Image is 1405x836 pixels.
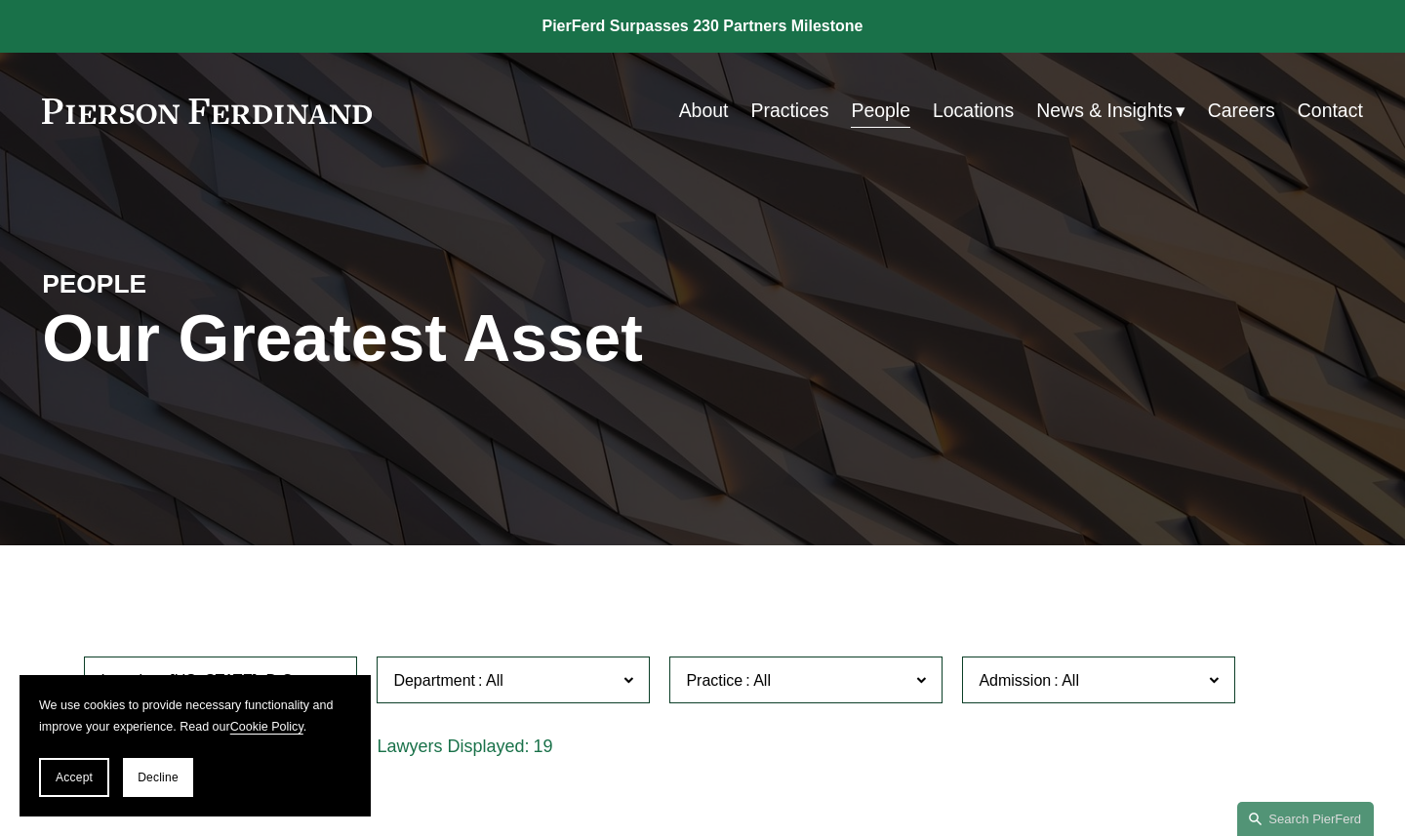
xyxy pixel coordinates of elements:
[56,771,93,784] span: Accept
[851,92,910,130] a: People
[393,672,475,689] span: Department
[20,675,371,816] section: Cookie banner
[42,300,922,377] h1: Our Greatest Asset
[123,758,193,797] button: Decline
[979,672,1051,689] span: Admission
[39,695,351,738] p: We use cookies to provide necessary functionality and improve your experience. Read our .
[1208,92,1275,130] a: Careers
[230,720,303,734] a: Cookie Policy
[1036,94,1172,128] span: News & Insights
[750,92,828,130] a: Practices
[1237,802,1374,836] a: Search this site
[138,771,179,784] span: Decline
[42,268,372,300] h4: PEOPLE
[1298,92,1363,130] a: Contact
[679,92,729,130] a: About
[933,92,1014,130] a: Locations
[533,736,552,756] span: 19
[100,672,160,689] span: Location
[39,758,109,797] button: Accept
[1036,92,1184,130] a: folder dropdown
[686,672,743,689] span: Practice
[170,668,297,694] span: [US_STATE], D.C.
